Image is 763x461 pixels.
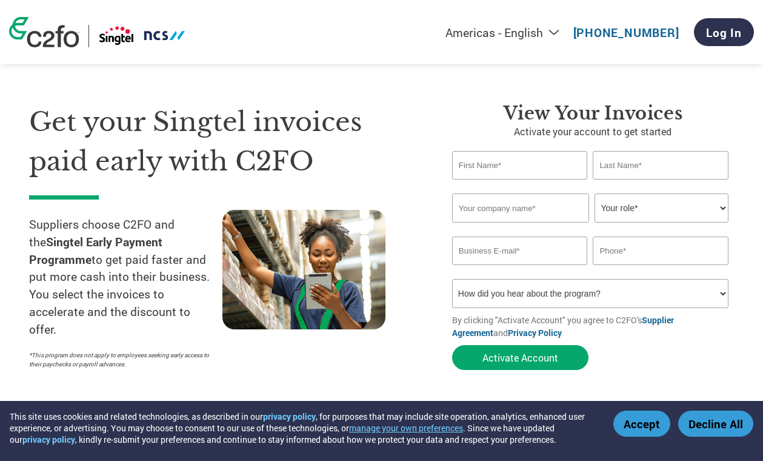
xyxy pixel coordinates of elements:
button: Accept [613,411,670,437]
img: supply chain worker [222,210,385,329]
img: c2fo logo [9,17,79,47]
select: Title/Role [595,193,728,223]
div: Invalid last name or last name is too long [593,181,728,189]
a: privacy policy [22,434,75,445]
p: By clicking "Activate Account" you agree to C2FO's and [452,314,734,339]
a: Privacy Policy [508,327,562,338]
a: Supplier Agreement [452,314,674,338]
h3: View your invoices [452,103,734,124]
button: manage your own preferences [349,422,463,434]
button: Decline All [678,411,753,437]
p: Activate your account to get started [452,124,734,139]
div: Inavlid Email Address [452,266,587,274]
div: Invalid first name or first name is too long [452,181,587,189]
div: Invalid company name or company name is too long [452,224,728,232]
input: First Name* [452,151,587,180]
input: Phone* [593,237,728,265]
button: Activate Account [452,345,588,370]
p: *This program does not apply to employees seeking early access to their paychecks or payroll adva... [29,351,210,369]
a: Log In [694,18,754,46]
a: [PHONE_NUMBER] [573,25,679,40]
input: Invalid Email format [452,237,587,265]
img: Singtel [98,25,186,47]
input: Your company name* [452,193,589,223]
h1: Get your Singtel invoices paid early with C2FO [29,103,416,181]
div: Inavlid Phone Number [593,266,728,274]
strong: Singtel Early Payment Programme [29,234,162,267]
a: privacy policy [263,411,316,422]
p: Suppliers choose C2FO and the to get paid faster and put more cash into their business. You selec... [29,216,222,338]
input: Last Name* [593,151,728,180]
div: This site uses cookies and related technologies, as described in our , for purposes that may incl... [10,411,596,445]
